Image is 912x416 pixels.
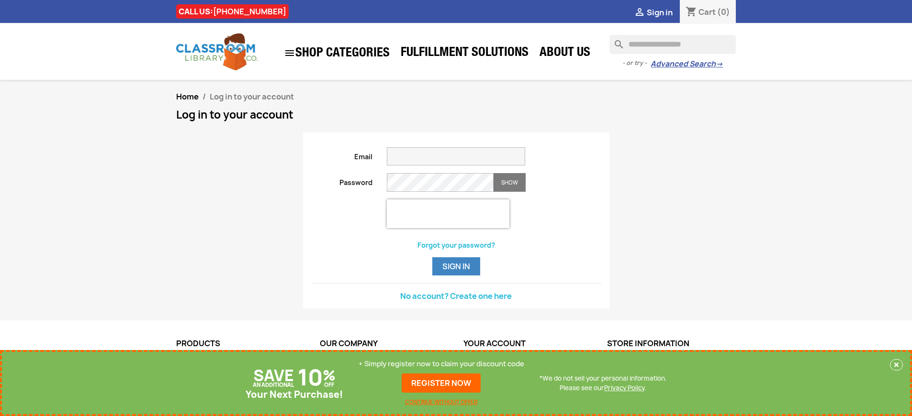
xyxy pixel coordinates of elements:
p: AN ADDITIONAL [253,380,294,390]
span: Sign in [647,7,673,18]
a: Privacy Policy [604,383,644,392]
a: SHOP CATEGORIES [279,43,394,64]
a: Fulfillment Solutions [396,44,533,63]
a: CONTINUE WITHOUT OFFER [405,397,477,407]
p: OFF [324,380,334,390]
i: shopping_cart [686,7,697,18]
a: Home [176,91,199,102]
input: Search [609,35,736,54]
a: [PHONE_NUMBER] [213,6,286,17]
a: REGISTER NOW [402,373,481,393]
img: Classroom Library Company [176,33,258,70]
a: About Us [535,44,595,63]
p: *We do not sell your personal information. Please see our . [540,373,667,393]
span: - or try - [622,58,651,68]
a: Your account [463,338,526,349]
button: Sign in [432,257,480,275]
p: % [323,371,336,380]
a: Forgot your password? [417,241,495,250]
p: SAVE [253,371,294,380]
button: Close [890,359,903,371]
p: 10 [298,372,323,382]
h1: Log in to your account [176,109,736,120]
label: Email [304,147,380,162]
input: Password input [387,173,494,192]
iframe: reCAPTCHA [387,199,509,228]
a: Advanced Search→ [651,59,723,69]
span: (0) [717,7,730,17]
p: Products [176,339,305,348]
span: Log in to your account [210,91,294,102]
p: Store information [607,339,736,348]
span: Cart [698,7,716,17]
p: + Simply register now to claim your discount code [359,359,524,369]
button: Show [494,173,526,192]
div: CALL US: [176,4,289,19]
label: Password [304,173,380,187]
i:  [284,47,295,59]
p: Our company [320,339,449,348]
i: search [609,35,621,46]
a:  Sign in [634,7,673,18]
p: Your Next Purchase! [246,390,343,399]
a: No account? Create one here [400,291,512,301]
i:  [634,7,645,19]
span: → [716,59,723,69]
